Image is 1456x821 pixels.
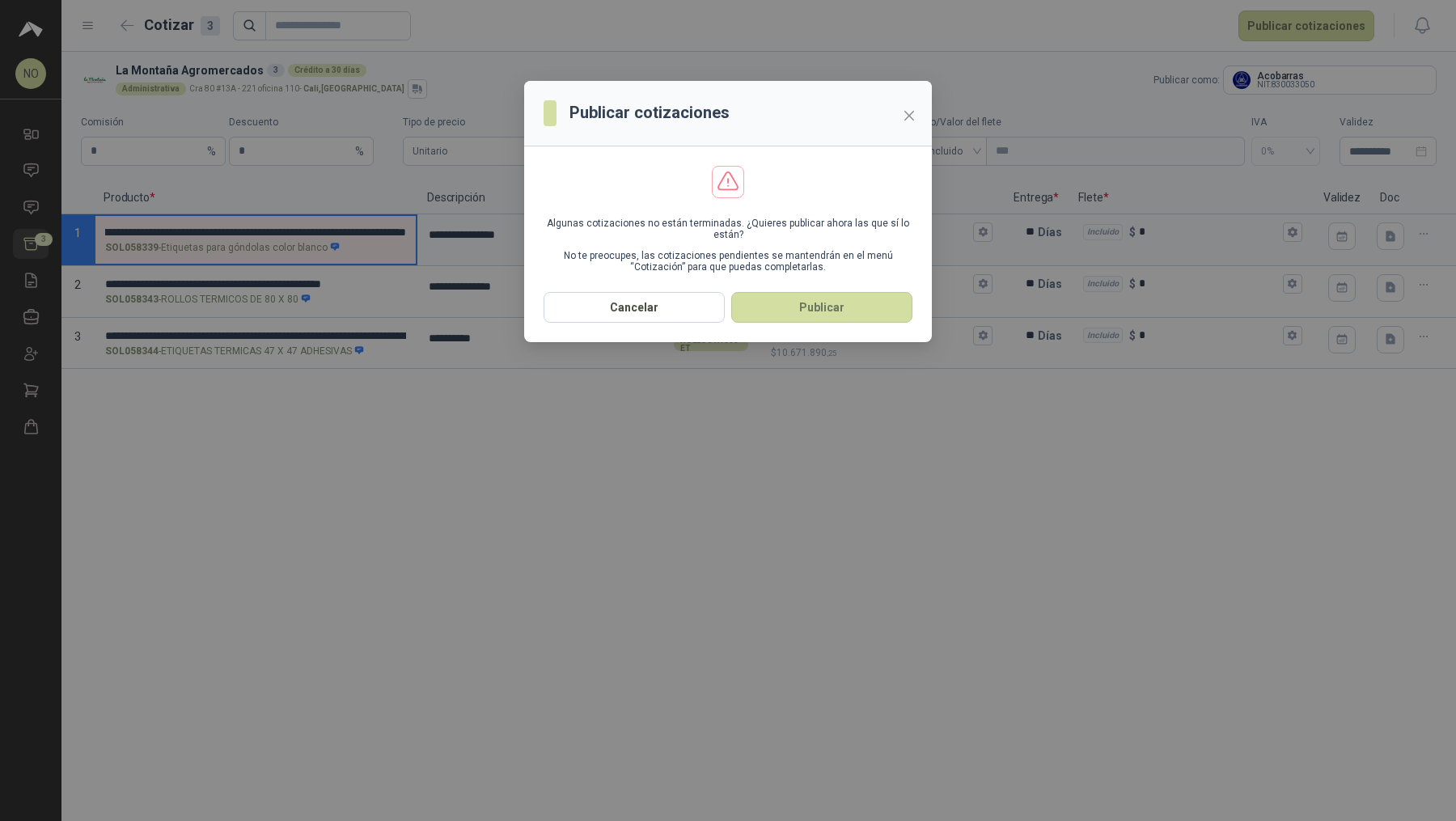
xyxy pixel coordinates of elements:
[569,100,730,125] h3: Publicar cotizaciones
[544,250,912,273] p: No te preocupes, las cotizaciones pendientes se mantendrán en el menú “Cotización” para que pueda...
[896,103,922,129] button: Close
[544,218,912,240] p: Algunas cotizaciones no están terminadas. ¿Quieres publicar ahora las que sí lo están?
[544,292,725,323] button: Cancelar
[903,109,916,122] span: close
[731,292,912,323] button: Publicar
